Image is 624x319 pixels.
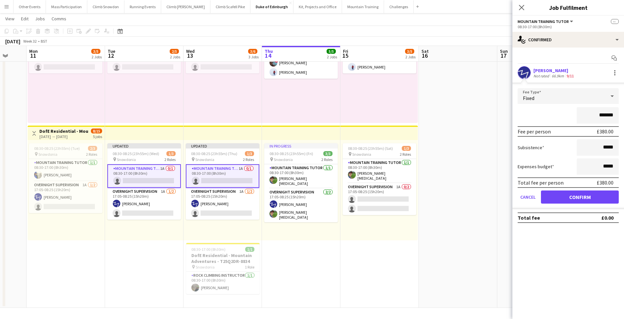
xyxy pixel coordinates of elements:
app-card-role: Mountain Training Tutor1/108:30-17:00 (8h30m)[PERSON_NAME][MEDICAL_DATA] [264,164,338,189]
span: Snowdonia [117,157,136,162]
span: 2 Roles [86,152,97,157]
button: Duke of Edinburgh [250,0,293,13]
span: 15 [342,52,348,59]
app-card-role: Mountain Training Tutor1/108:30-17:00 (8h30m)[PERSON_NAME] [29,159,102,181]
button: Climb Scafell Pike [210,0,250,13]
app-card-role: [MEDICAL_DATA] & Climbing Instructor2/208:30-17:00 (8h30m)![PERSON_NAME][PERSON_NAME] [264,47,338,79]
span: 2 Roles [164,157,176,162]
span: 2 Roles [243,157,254,162]
span: Sat [421,48,429,54]
span: 14 [264,52,273,59]
app-card-role: Mountain Training Tutor1A0/108:30-17:00 (8h30m) [107,164,181,188]
span: Fri [343,48,348,54]
button: Challenges [384,0,414,13]
div: 66.9km [550,73,565,78]
span: Thu [265,48,273,54]
span: 1/3 [245,151,254,156]
app-card-role: Overnight Supervision1A1/217:05-08:25 (15h20m)[PERSON_NAME] [107,188,181,220]
span: 8/15 [91,129,102,133]
app-card-role: Overnight Supervision1A1/217:05-08:25 (15h20m)[PERSON_NAME] [29,181,102,213]
div: 2 Jobs [327,54,337,59]
div: £380.00 [597,179,613,186]
button: Mountain Training [342,0,384,13]
button: Climb Snowdon [87,0,124,13]
app-job-card: 08:30-17:00 (8h30m)1/1DofE Residential - Mountain Adventures - T25Q2DR-8834 Snowdonia1 RoleRock C... [186,243,260,294]
button: Mountain Training Tutor [518,19,574,24]
span: Snowdonia [38,152,57,157]
h3: DofE Residential - Mountain Adventures - T25Q2DR-8834 [39,128,88,134]
div: BST [41,39,47,44]
span: Jobs [35,16,45,22]
span: Week 32 [22,39,38,44]
div: 3 Jobs [248,54,259,59]
span: Snowdonia [196,265,215,269]
span: 08:30-08:25 (23h55m) (Thu) [191,151,237,156]
div: Updated [107,143,181,149]
div: 2 Jobs [170,54,180,59]
button: Confirm [541,190,619,204]
span: 13 [185,52,195,59]
div: £0.00 [601,214,613,221]
div: 2 Jobs [405,54,416,59]
span: 16 [420,52,429,59]
a: Jobs [32,14,48,23]
div: [DATE] → [DATE] [39,134,88,139]
button: Cancel [518,190,538,204]
span: 3/3 [323,151,333,156]
span: Snowdonia [352,152,371,157]
span: 08:30-08:25 (23h55m) (Wed) [113,151,159,156]
span: Snowdonia [274,157,293,162]
span: Snowdonia [195,157,214,162]
h3: DofE Residential - Mountain Adventures - T25Q2DR-8834 [186,252,260,264]
app-card-role: Mountain Training Tutor1A0/108:30-17:00 (8h30m) [186,164,259,188]
h3: Job Fulfilment [512,3,624,12]
span: 2/5 [170,49,179,54]
span: 2/3 [88,146,97,151]
span: 08:30-17:00 (8h30m) [191,247,226,252]
app-job-card: 08:30-08:25 (23h55m) (Sat)1/3 Snowdonia2 RolesMountain Training Tutor1/108:30-17:00 (8h30m)[PERSO... [343,143,416,215]
div: [PERSON_NAME] [533,68,575,73]
app-job-card: Updated08:30-08:25 (23h55m) (Thu)1/3 Snowdonia2 RolesMountain Training Tutor1A0/108:30-17:00 (8h3... [186,143,259,220]
label: Expenses budget [518,164,554,169]
span: Wed [186,48,195,54]
span: 3/6 [248,49,257,54]
button: Kit, Projects and Office [293,0,342,13]
label: Subsistence [518,145,544,150]
span: Fixed [523,95,534,101]
span: 5/5 [327,49,336,54]
div: Fee per person [518,128,551,135]
button: Other Events [13,0,46,13]
span: 17 [499,52,508,59]
div: Total fee per person [518,179,564,186]
a: View [3,14,17,23]
span: Comms [52,16,66,22]
span: 12 [107,52,115,59]
span: 2 Roles [321,157,333,162]
span: 1 Role [245,265,254,269]
a: Edit [18,14,31,23]
span: Sun [500,48,508,54]
div: Total fee [518,214,540,221]
span: Edit [21,16,29,22]
app-card-role: Overnight Supervision1A1/217:05-08:25 (15h20m)[PERSON_NAME] [186,188,259,220]
app-card-role: Mountain Training Tutor1/108:30-17:00 (8h30m)[PERSON_NAME][MEDICAL_DATA] [343,159,416,183]
div: [DATE] [5,38,20,45]
div: In progress08:30-08:25 (23h55m) (Fri)3/3 Snowdonia2 RolesMountain Training Tutor1/108:30-17:00 (8... [264,143,338,222]
div: Confirmed [512,32,624,48]
span: 08:30-08:25 (23h55m) (Sat) [348,146,393,151]
div: Not rated [533,73,550,78]
span: View [5,16,14,22]
span: 1/3 [402,146,411,151]
app-job-card: 08:30-08:25 (23h55m) (Tue)2/3 Snowdonia2 RolesMountain Training Tutor1/108:30-17:00 (8h30m)[PERSO... [29,143,102,213]
span: 08:30-08:25 (23h55m) (Tue) [34,146,80,151]
app-job-card: Updated08:30-08:25 (23h55m) (Wed)1/3 Snowdonia2 RolesMountain Training Tutor1A0/108:30-17:00 (8h3... [107,143,181,220]
div: 2 Jobs [92,54,102,59]
span: 1/3 [166,151,176,156]
app-card-role: Overnight Supervision1A0/217:05-08:25 (15h20m) [343,183,416,215]
span: 08:30-08:25 (23h55m) (Fri) [269,151,313,156]
div: £380.00 [597,128,613,135]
